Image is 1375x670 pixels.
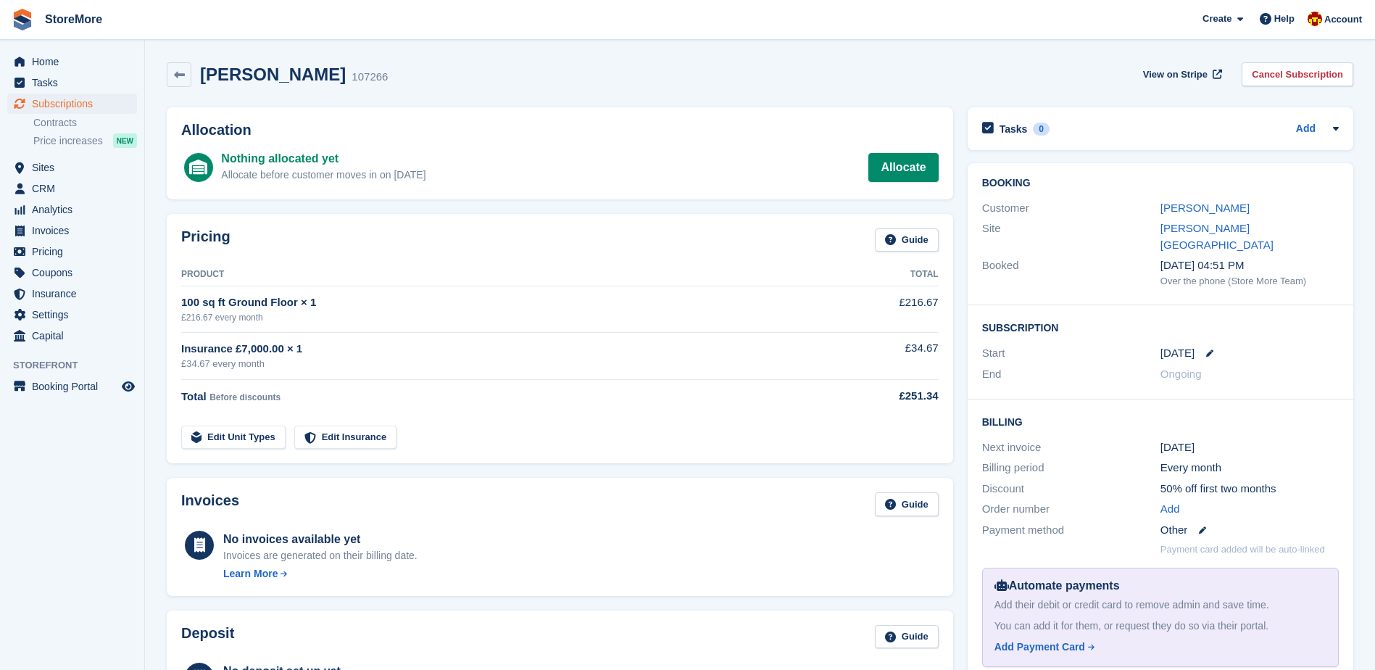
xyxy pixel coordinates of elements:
[32,305,119,325] span: Settings
[32,73,119,93] span: Tasks
[221,150,425,167] div: Nothing allocated yet
[821,332,938,379] td: £34.67
[32,178,119,199] span: CRM
[1202,12,1231,26] span: Create
[7,51,137,72] a: menu
[821,263,938,286] th: Total
[868,153,938,182] a: Allocate
[982,501,1160,518] div: Order number
[7,178,137,199] a: menu
[7,284,137,304] a: menu
[7,305,137,325] a: menu
[181,492,239,516] h2: Invoices
[982,481,1160,497] div: Discount
[1137,62,1225,86] a: View on Stripe
[223,566,278,582] div: Learn More
[32,51,119,72] span: Home
[982,522,1160,539] div: Payment method
[994,619,1326,634] div: You can add it for them, or request they do so via their portal.
[7,376,137,397] a: menu
[1308,12,1322,26] img: Store More Team
[32,326,119,346] span: Capital
[32,241,119,262] span: Pricing
[1160,202,1250,214] a: [PERSON_NAME]
[982,257,1160,288] div: Booked
[1033,123,1050,136] div: 0
[113,133,137,148] div: NEW
[1160,522,1339,539] div: Other
[875,625,939,649] a: Guide
[294,426,397,450] a: Edit Insurance
[982,220,1160,253] div: Site
[1160,345,1195,362] time: 2025-09-19 00:00:00 UTC
[1242,62,1353,86] a: Cancel Subscription
[39,7,108,31] a: StoreMore
[1160,481,1339,497] div: 50% off first two months
[7,241,137,262] a: menu
[982,439,1160,456] div: Next invoice
[1143,67,1208,82] span: View on Stripe
[875,228,939,252] a: Guide
[181,311,821,324] div: £216.67 every month
[994,577,1326,595] div: Automate payments
[181,294,821,311] div: 100 sq ft Ground Floor × 1
[32,94,119,114] span: Subscriptions
[982,200,1160,217] div: Customer
[821,388,938,405] div: £251.34
[1296,121,1316,138] a: Add
[982,414,1339,429] h2: Billing
[181,341,821,357] div: Insurance £7,000.00 × 1
[821,286,938,332] td: £216.67
[223,566,418,582] a: Learn More
[32,157,119,178] span: Sites
[181,625,234,649] h2: Deposit
[1324,12,1362,27] span: Account
[982,460,1160,476] div: Billing period
[1160,460,1339,476] div: Every month
[7,94,137,114] a: menu
[1160,501,1180,518] a: Add
[200,65,346,84] h2: [PERSON_NAME]
[1000,123,1028,136] h2: Tasks
[352,69,388,86] div: 107266
[32,376,119,397] span: Booking Portal
[223,531,418,548] div: No invoices available yet
[994,597,1326,613] div: Add their debit or credit card to remove admin and save time.
[223,548,418,563] div: Invoices are generated on their billing date.
[33,133,137,149] a: Price increases NEW
[7,199,137,220] a: menu
[982,178,1339,189] h2: Booking
[7,220,137,241] a: menu
[7,326,137,346] a: menu
[181,122,939,138] h2: Allocation
[181,426,286,450] a: Edit Unit Types
[120,378,137,395] a: Preview store
[994,640,1321,655] a: Add Payment Card
[32,284,119,304] span: Insurance
[32,220,119,241] span: Invoices
[982,320,1339,334] h2: Subscription
[33,134,103,148] span: Price increases
[1160,257,1339,274] div: [DATE] 04:51 PM
[875,492,939,516] a: Guide
[181,390,207,402] span: Total
[982,366,1160,383] div: End
[1160,222,1274,251] a: [PERSON_NAME][GEOGRAPHIC_DATA]
[181,263,821,286] th: Product
[1160,274,1339,289] div: Over the phone (Store More Team)
[982,345,1160,362] div: Start
[209,392,281,402] span: Before discounts
[1274,12,1295,26] span: Help
[994,640,1085,655] div: Add Payment Card
[1160,368,1202,380] span: Ongoing
[32,199,119,220] span: Analytics
[12,9,33,30] img: stora-icon-8386f47178a22dfd0bd8f6a31ec36ba5ce8667c1dd55bd0f319d3a0aa187defe.svg
[7,262,137,283] a: menu
[7,157,137,178] a: menu
[221,167,425,183] div: Allocate before customer moves in on [DATE]
[33,116,137,130] a: Contracts
[181,357,821,371] div: £34.67 every month
[1160,439,1339,456] div: [DATE]
[1160,542,1325,557] p: Payment card added will be auto-linked
[7,73,137,93] a: menu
